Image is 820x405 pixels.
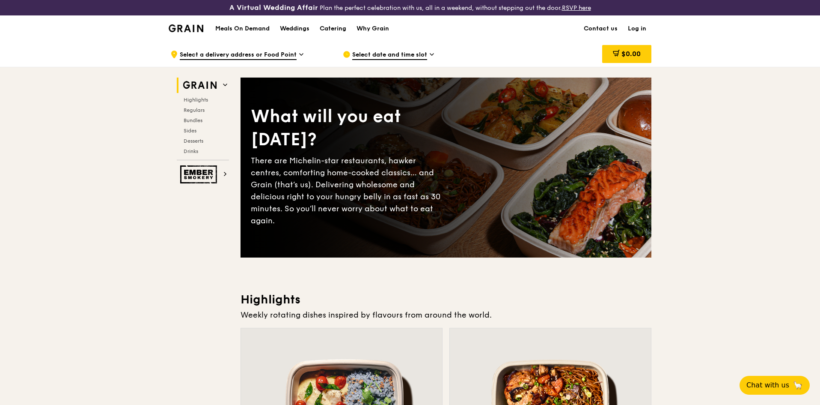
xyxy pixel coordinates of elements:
a: RSVP here [562,4,591,12]
h3: A Virtual Wedding Affair [229,3,318,12]
span: Bundles [184,117,202,123]
button: Chat with us🦙 [740,376,810,395]
h1: Meals On Demand [215,24,270,33]
div: There are Michelin-star restaurants, hawker centres, comforting home-cooked classics… and Grain (... [251,155,446,227]
a: Log in [623,16,651,42]
div: Why Grain [357,16,389,42]
img: Grain web logo [180,78,220,93]
span: Select a delivery address or Food Point [180,51,297,60]
div: Plan the perfect celebration with us, all in a weekend, without stepping out the door. [163,3,657,12]
img: Grain [169,24,203,32]
img: Ember Smokery web logo [180,165,220,183]
a: GrainGrain [169,15,203,41]
a: Why Grain [351,16,394,42]
span: Sides [184,128,196,134]
a: Contact us [579,16,623,42]
a: Catering [315,16,351,42]
h3: Highlights [241,292,651,307]
div: Catering [320,16,346,42]
div: Weekly rotating dishes inspired by flavours from around the world. [241,309,651,321]
span: Highlights [184,97,208,103]
span: Regulars [184,107,205,113]
span: $0.00 [621,50,641,58]
span: Desserts [184,138,203,144]
span: Drinks [184,148,198,154]
div: Weddings [280,16,309,42]
a: Weddings [275,16,315,42]
span: Select date and time slot [352,51,427,60]
div: What will you eat [DATE]? [251,105,446,151]
span: 🦙 [793,380,803,390]
span: Chat with us [746,380,789,390]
